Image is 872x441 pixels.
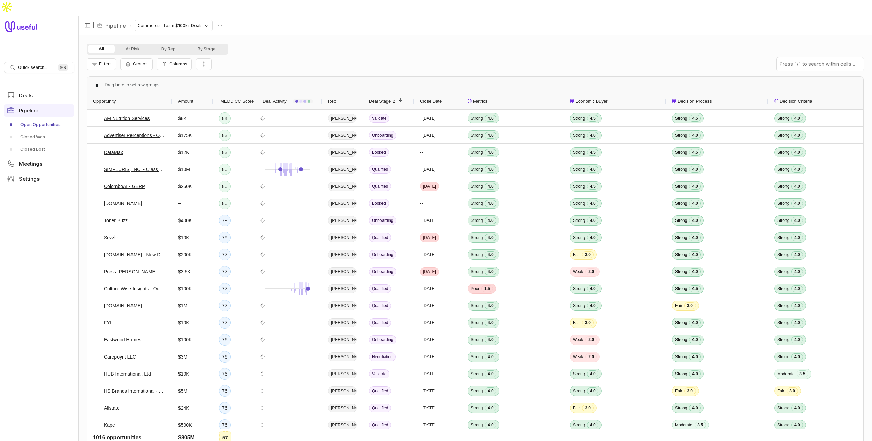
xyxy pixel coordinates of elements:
time: [DATE] [423,320,436,325]
time: [DATE] [423,388,436,394]
span: 4.0 [485,353,496,360]
span: $5M [178,387,187,395]
span: $3.5K [178,268,191,276]
span: Rep [328,97,336,105]
time: [DATE] [423,116,436,121]
span: 4.5 [689,285,701,292]
div: 76 [219,402,231,414]
span: 3.0 [582,405,594,411]
span: 4.0 [587,132,598,139]
span: 4.0 [791,285,803,292]
time: [DATE] [423,269,436,274]
span: $200K [178,250,192,259]
span: MEDDICC Score [220,97,254,105]
span: Strong [471,269,483,274]
div: 83 [219,130,231,141]
span: [PERSON_NAME] [328,216,357,225]
div: 77 [219,283,231,294]
span: 4.0 [587,370,598,377]
span: 3.0 [582,251,594,258]
span: $10K [178,233,189,242]
span: Fair [573,320,580,325]
span: Strong [573,235,585,240]
button: By Stage [187,45,227,53]
div: 77 [219,300,231,311]
time: [DATE] [423,286,436,291]
span: 3.0 [684,302,696,309]
span: $100K [178,285,192,293]
span: 4.0 [791,405,803,411]
span: 2.0 [585,353,597,360]
span: Poor [471,286,479,291]
div: 80 [219,181,231,192]
span: Strong [573,184,585,189]
span: Strong [777,337,789,343]
span: Meetings [19,161,42,166]
span: Strong [573,201,585,206]
div: 84 [219,112,231,124]
span: Strong [471,337,483,343]
time: [DATE] [423,235,436,240]
span: $24K [178,404,189,412]
span: 4.0 [485,302,496,309]
span: 4.0 [485,405,496,411]
time: [DATE] [423,133,436,138]
div: 76 [219,368,231,380]
span: [PERSON_NAME] [328,301,357,310]
a: Toner Buzz [104,216,128,225]
span: Qualified [369,165,391,174]
a: Advertiser Perceptions - Outbound [104,131,166,139]
span: Strong [573,218,585,223]
span: Metrics [473,97,487,105]
span: Strong [777,286,789,291]
div: 77 [219,317,231,329]
span: 4.0 [485,166,496,173]
time: [DATE] [423,252,436,257]
span: Strong [471,218,483,223]
div: -- [414,195,462,212]
span: Strong [573,371,585,377]
span: 4.0 [485,149,496,156]
span: Deals [19,93,33,98]
div: Decision Process [672,93,762,109]
span: Strong [471,167,483,172]
span: 4.0 [791,234,803,241]
span: Strong [471,235,483,240]
a: [DOMAIN_NAME] [104,199,142,208]
span: Decision Process [678,97,712,105]
span: 4.0 [689,217,701,224]
span: Fair [675,388,682,394]
span: Strong [777,150,789,155]
span: Strong [471,133,483,138]
span: 4.0 [587,217,598,224]
span: Strong [675,371,687,377]
button: All [88,45,115,53]
span: $3M [178,353,187,361]
div: 83 [219,147,231,158]
div: 79 [219,232,231,243]
div: Metrics [468,93,558,109]
span: [PERSON_NAME] [328,335,357,344]
span: Strong [675,201,687,206]
span: 4.0 [485,251,496,258]
time: [DATE] [423,337,436,343]
a: Pipeline [105,21,126,30]
span: Strong [777,116,789,121]
span: 4.0 [791,353,803,360]
span: 2 [391,97,395,105]
span: Strong [777,252,789,257]
time: [DATE] [423,218,436,223]
button: At Risk [115,45,151,53]
span: Validate [369,369,389,378]
a: [DOMAIN_NAME] [104,302,142,310]
span: Strong [675,320,687,325]
span: Strong [777,320,789,325]
span: Strong [777,167,789,172]
a: [DOMAIN_NAME] - New Deal [104,250,166,259]
span: Strong [675,337,687,343]
span: 3.0 [582,319,594,326]
span: Economic Buyer [575,97,608,105]
span: Negotiation [369,352,396,361]
span: | [93,21,94,30]
time: [DATE] [423,354,436,360]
